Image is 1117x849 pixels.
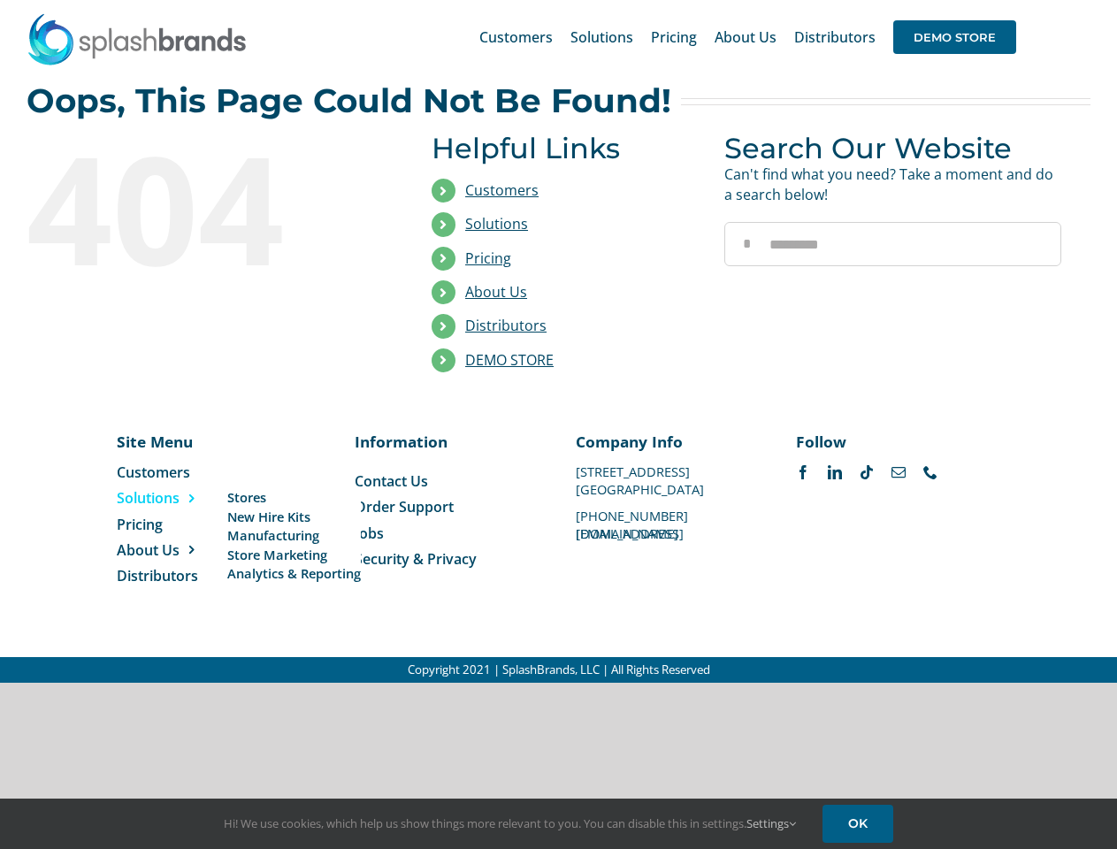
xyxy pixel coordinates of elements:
span: Manufacturing [227,526,319,545]
a: Solutions [117,488,236,508]
span: Hi! We use cookies, which help us show things more relevant to you. You can disable this in setti... [224,815,796,831]
a: Contact Us [355,471,541,491]
span: Pricing [651,30,697,44]
a: Manufacturing [227,526,361,545]
p: Can't find what you need? Take a moment and do a search below! [724,164,1061,204]
a: Distributors [465,316,547,335]
span: New Hire Kits [227,508,310,526]
span: About Us [117,540,180,560]
a: Customers [117,463,236,482]
span: Order Support [355,497,454,516]
p: Company Info [576,431,762,452]
nav: Main Menu [479,9,1016,65]
span: Jobs [355,524,384,543]
span: Distributors [794,30,876,44]
nav: Menu [117,463,236,586]
a: Customers [479,9,553,65]
a: DEMO STORE [893,9,1016,65]
span: Stores [227,488,266,507]
span: Store Marketing [227,546,327,564]
span: Customers [479,30,553,44]
a: Solutions [465,214,528,233]
a: Pricing [117,515,236,534]
a: Distributors [117,566,236,585]
h2: Oops, This Page Could Not Be Found! [27,83,671,119]
h3: Helpful Links [432,132,698,164]
span: Customers [117,463,190,482]
span: Contact Us [355,471,428,491]
span: About Us [715,30,777,44]
a: New Hire Kits [227,508,361,526]
nav: Menu [355,471,541,570]
img: SplashBrands.com Logo [27,12,248,65]
a: Analytics & Reporting [227,564,361,583]
a: Store Marketing [227,546,361,564]
a: Pricing [651,9,697,65]
div: 404 [27,132,363,282]
a: Customers [465,180,539,200]
span: Distributors [117,566,198,585]
a: Distributors [794,9,876,65]
a: mail [891,465,906,479]
a: phone [923,465,937,479]
span: Pricing [117,515,163,534]
a: Stores [227,488,361,507]
a: tiktok [860,465,874,479]
a: About Us [465,282,527,302]
p: Follow [796,431,983,452]
span: Security & Privacy [355,549,477,569]
p: Site Menu [117,431,236,452]
a: Jobs [355,524,541,543]
span: Solutions [117,488,180,508]
a: About Us [117,540,236,560]
h3: Search Our Website [724,132,1061,164]
a: linkedin [828,465,842,479]
span: DEMO STORE [893,20,1016,54]
a: Security & Privacy [355,549,541,569]
a: facebook [796,465,810,479]
input: Search... [724,222,1061,266]
a: Settings [746,815,796,831]
a: DEMO STORE [465,350,554,370]
a: Order Support [355,497,541,516]
p: Information [355,431,541,452]
span: Solutions [570,30,633,44]
a: Pricing [465,249,511,268]
input: Search [724,222,769,266]
a: OK [822,805,893,843]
